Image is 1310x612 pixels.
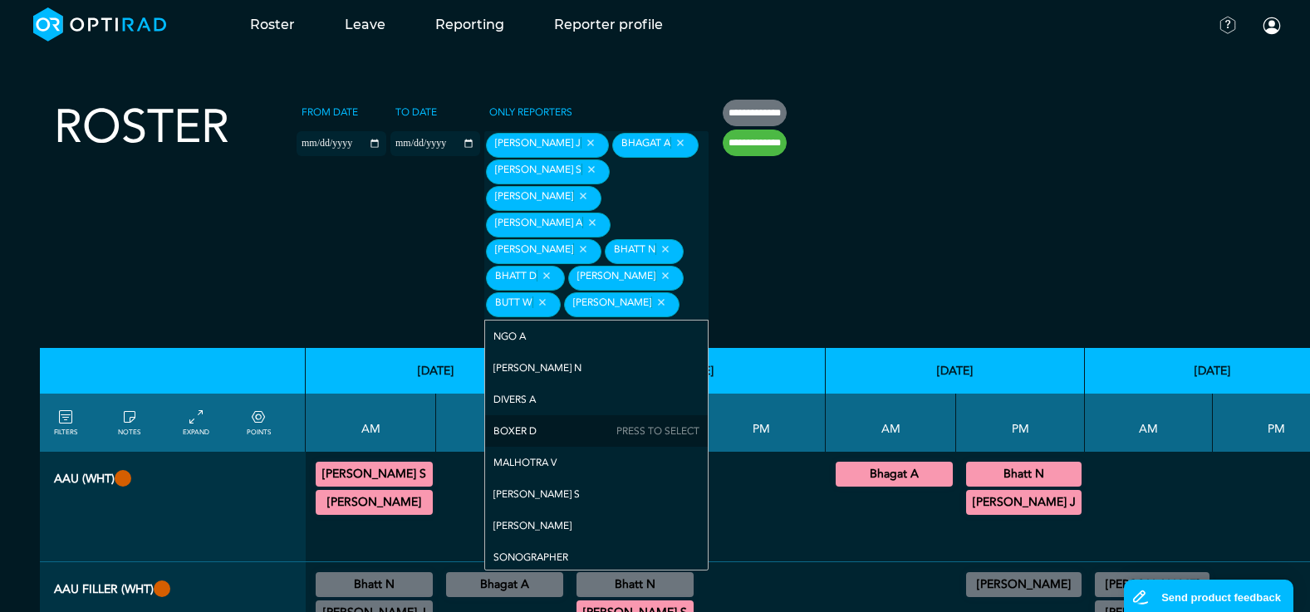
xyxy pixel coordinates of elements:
[297,100,363,125] label: From date
[485,447,708,478] div: Malhotra V
[486,266,565,291] div: Bhatt D
[670,137,689,149] button: Remove item: '0c335ce1-20df-4ae5-a03e-31989bfe954f'
[485,384,708,415] div: Divers A
[306,348,567,394] th: [DATE]
[446,572,563,597] div: General CT/General MRI/General XR 13:30 - 15:00
[118,408,140,438] a: show/hide notes
[655,270,675,282] button: Remove item: 'b42ad489-9210-4e0b-8d16-e309d1c5fb59'
[54,408,77,438] a: FILTERS
[485,541,708,573] div: Sonographer
[306,394,436,452] th: AM
[449,575,561,595] summary: Bhagat A
[969,575,1079,595] summary: [PERSON_NAME]
[564,292,680,317] div: [PERSON_NAME]
[836,462,953,487] div: CT Trauma & Urgent/MRI Trauma & Urgent 08:30 - 13:30
[568,266,684,291] div: [PERSON_NAME]
[486,239,601,264] div: [PERSON_NAME]
[573,243,592,255] button: Remove item: '5fe949f2-88fd-4f76-b763-8dde622cc2f9'
[390,100,442,125] label: To date
[316,490,433,515] div: CT Trauma & Urgent/MRI Trauma & Urgent 08:30 - 13:30
[485,478,708,510] div: [PERSON_NAME] S
[318,464,430,484] summary: [PERSON_NAME] S
[316,462,433,487] div: CT Trauma & Urgent/MRI Trauma & Urgent 08:30 - 13:30
[485,510,708,541] div: [PERSON_NAME]
[581,164,601,175] button: Remove item: 'f26b48e5-673f-4eb2-b944-c6f5c4834f08'
[183,408,209,438] a: collapse/expand entries
[1085,394,1213,452] th: AM
[486,186,601,211] div: [PERSON_NAME]
[582,217,601,228] button: Remove item: '22d942e1-5532-4c6b-a077-ec823b931eea'
[40,452,306,562] th: AAU (WHT)
[486,292,561,317] div: Butt W
[532,296,552,308] button: Remove item: '96166b79-8b3c-4947-b51e-dcfb4f7252f3'
[697,394,826,452] th: PM
[605,239,684,264] div: Bhatt N
[579,575,691,595] summary: Bhatt N
[838,464,950,484] summary: Bhagat A
[486,159,610,184] div: [PERSON_NAME] S
[966,490,1082,515] div: CT Trauma & Urgent/MRI Trauma & Urgent 13:30 - 18:30
[1095,572,1209,597] div: Off Site 08:30 - 13:30
[485,321,708,352] div: Ngo A
[612,133,699,158] div: Bhagat A
[316,572,433,597] div: General CT/General MRI/General XR 08:30 - 12:00
[956,394,1085,452] th: PM
[54,100,229,155] h2: Roster
[969,464,1079,484] summary: Bhatt N
[966,462,1082,487] div: CT Trauma & Urgent/MRI Trauma & Urgent 13:30 - 18:30
[247,408,271,438] a: collapse/expand expected points
[33,7,167,42] img: brand-opti-rad-logos-blue-and-white-d2f68631ba2948856bd03f2d395fb146ddc8fb01b4b6e9315ea85fa773367...
[651,296,670,308] button: Remove item: '28030ff7-5f13-4d65-9ccb-3d6d53ed69a8'
[969,492,1079,512] summary: [PERSON_NAME] J
[484,100,577,125] label: Only Reporters
[655,243,675,255] button: Remove item: '9ac09f56-50ce-48e2-a740-df9d9bdbd408'
[581,137,600,149] button: Remove item: 'db1796de-5eda-49ca-b221-2934ccfe9335'
[485,352,708,384] div: [PERSON_NAME] N
[576,572,694,597] div: US Interventional MSK 08:30 - 11:00
[318,575,430,595] summary: Bhatt N
[573,190,592,202] button: Remove item: 'cc505f2b-0779-45fc-8f39-894c7e1604ae'
[486,133,609,158] div: [PERSON_NAME] J
[826,348,1085,394] th: [DATE]
[485,415,708,447] div: Boxer D
[1097,575,1207,595] summary: [PERSON_NAME]
[826,394,956,452] th: AM
[537,270,556,282] button: Remove item: '2f8d3d91-4af9-427a-aada-6697b850055b'
[318,492,430,512] summary: [PERSON_NAME]
[486,213,611,237] div: [PERSON_NAME] A
[436,394,567,452] th: PM
[683,298,685,313] input: null
[966,572,1082,597] div: General CT/General MRI/General XR 13:30 - 18:30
